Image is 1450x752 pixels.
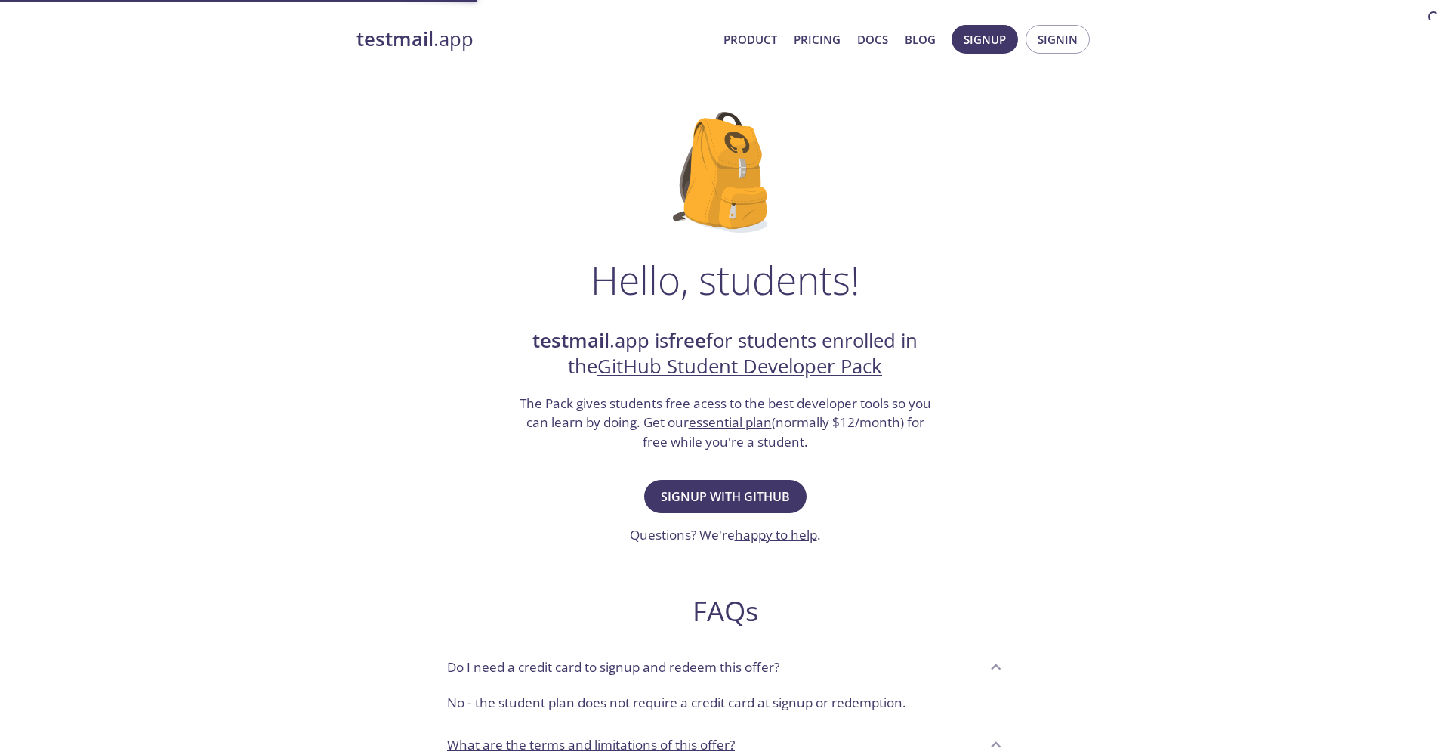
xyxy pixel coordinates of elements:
[597,353,882,379] a: GitHub Student Developer Pack
[857,29,888,49] a: Docs
[447,693,1003,713] p: No - the student plan does not require a credit card at signup or redemption.
[723,29,777,49] a: Product
[1038,29,1078,49] span: Signin
[735,526,817,543] a: happy to help
[644,480,807,513] button: Signup with GitHub
[905,29,936,49] a: Blog
[356,26,433,52] strong: testmail
[952,25,1018,54] button: Signup
[435,646,1015,687] div: Do I need a credit card to signup and redeem this offer?
[668,327,706,354] strong: free
[689,413,772,431] a: essential plan
[661,486,790,507] span: Signup with GitHub
[517,328,933,380] h2: .app is for students enrolled in the
[447,658,779,677] p: Do I need a credit card to signup and redeem this offer?
[356,26,711,52] a: testmail.app
[532,327,609,354] strong: testmail
[517,394,933,452] h3: The Pack gives students free acess to the best developer tools so you can learn by doing. Get our...
[673,112,778,233] img: github-student-backpack.png
[964,29,1006,49] span: Signup
[630,525,821,545] h3: Questions? We're .
[435,687,1015,725] div: Do I need a credit card to signup and redeem this offer?
[794,29,841,49] a: Pricing
[1026,25,1090,54] button: Signin
[591,257,859,302] h1: Hello, students!
[435,594,1015,628] h2: FAQs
